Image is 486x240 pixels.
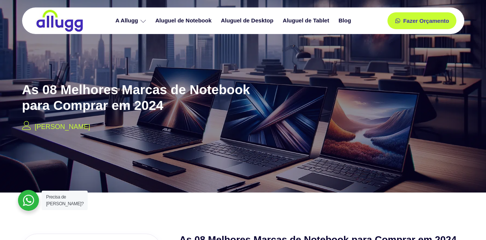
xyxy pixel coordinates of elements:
h2: As 08 Melhores Marcas de Notebook para Comprar em 2024 [22,82,262,113]
span: Fazer Orçamento [403,18,449,24]
div: Widget de chat [449,204,486,240]
a: Blog [335,14,356,27]
span: Precisa de [PERSON_NAME]? [46,194,84,206]
a: Aluguel de Notebook [152,14,217,27]
a: Fazer Orçamento [387,12,457,29]
a: Aluguel de Desktop [217,14,279,27]
iframe: Chat Widget [449,204,486,240]
img: locação de TI é Allugg [35,9,84,32]
a: Aluguel de Tablet [279,14,335,27]
a: A Allugg [112,14,152,27]
p: [PERSON_NAME] [35,122,90,132]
